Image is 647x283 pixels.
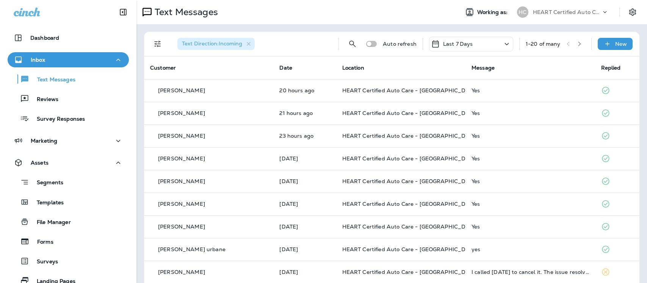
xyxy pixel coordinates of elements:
[31,160,49,166] p: Assets
[279,87,330,93] p: Oct 11, 2025 03:14 PM
[517,6,528,18] div: HC
[279,133,330,139] p: Oct 11, 2025 11:52 AM
[158,155,205,162] p: [PERSON_NAME]
[279,269,330,275] p: Oct 11, 2025 09:37 AM
[177,38,255,50] div: Text Direction:Incoming
[472,110,589,116] div: Yes
[8,253,129,269] button: Surveys
[29,219,71,226] p: File Manager
[472,269,589,275] div: I called yesterday to cancel it. The issue resolved. Thx!
[30,76,75,84] p: Text Messages
[601,64,621,71] span: Replied
[477,9,509,16] span: Working as:
[30,239,53,246] p: Forms
[279,178,330,184] p: Oct 11, 2025 10:33 AM
[150,64,176,71] span: Customer
[158,269,205,275] p: [PERSON_NAME]
[113,5,134,20] button: Collapse Sidebar
[443,41,473,47] p: Last 7 Days
[342,201,478,207] span: HEART Certified Auto Care - [GEOGRAPHIC_DATA]
[158,201,205,207] p: [PERSON_NAME]
[182,40,242,47] span: Text Direction : Incoming
[279,64,292,71] span: Date
[615,41,627,47] p: New
[342,87,478,94] span: HEART Certified Auto Care - [GEOGRAPHIC_DATA]
[29,96,58,103] p: Reviews
[150,36,165,51] button: Filters
[345,36,360,51] button: Search Messages
[158,178,205,184] p: [PERSON_NAME]
[279,246,330,252] p: Oct 11, 2025 09:39 AM
[8,133,129,148] button: Marketing
[8,71,129,87] button: Text Messages
[31,57,45,63] p: Inbox
[472,64,495,71] span: Message
[533,9,601,15] p: HEART Certified Auto Care
[342,246,478,253] span: HEART Certified Auto Care - [GEOGRAPHIC_DATA]
[342,132,478,139] span: HEART Certified Auto Care - [GEOGRAPHIC_DATA]
[279,110,330,116] p: Oct 11, 2025 01:54 PM
[8,214,129,230] button: File Manager
[8,30,129,45] button: Dashboard
[342,110,478,117] span: HEART Certified Auto Care - [GEOGRAPHIC_DATA]
[158,224,205,230] p: [PERSON_NAME]
[383,41,417,47] p: Auto refresh
[342,269,478,275] span: HEART Certified Auto Care - [GEOGRAPHIC_DATA]
[279,201,330,207] p: Oct 11, 2025 10:25 AM
[29,199,64,207] p: Templates
[526,41,561,47] div: 1 - 20 of many
[342,155,478,162] span: HEART Certified Auto Care - [GEOGRAPHIC_DATA]
[158,246,226,252] p: [PERSON_NAME] urbane
[8,52,129,67] button: Inbox
[8,110,129,126] button: Survey Responses
[472,224,589,230] div: Yes
[31,138,57,144] p: Marketing
[472,87,589,93] div: Yes
[30,35,59,41] p: Dashboard
[472,201,589,207] div: Yes
[158,87,205,93] p: [PERSON_NAME]
[8,155,129,170] button: Assets
[279,224,330,230] p: Oct 11, 2025 10:00 AM
[158,133,205,139] p: [PERSON_NAME]
[29,258,58,266] p: Surveys
[29,116,85,123] p: Survey Responses
[8,233,129,249] button: Forms
[472,246,589,252] div: yes
[279,155,330,162] p: Oct 11, 2025 11:33 AM
[626,5,639,19] button: Settings
[8,91,129,107] button: Reviews
[8,194,129,210] button: Templates
[158,110,205,116] p: [PERSON_NAME]
[342,64,364,71] span: Location
[472,178,589,184] div: Yes
[152,6,218,18] p: Text Messages
[472,133,589,139] div: Yes
[29,179,63,187] p: Segments
[8,174,129,190] button: Segments
[342,178,478,185] span: HEART Certified Auto Care - [GEOGRAPHIC_DATA]
[342,223,478,230] span: HEART Certified Auto Care - [GEOGRAPHIC_DATA]
[472,155,589,162] div: Yes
